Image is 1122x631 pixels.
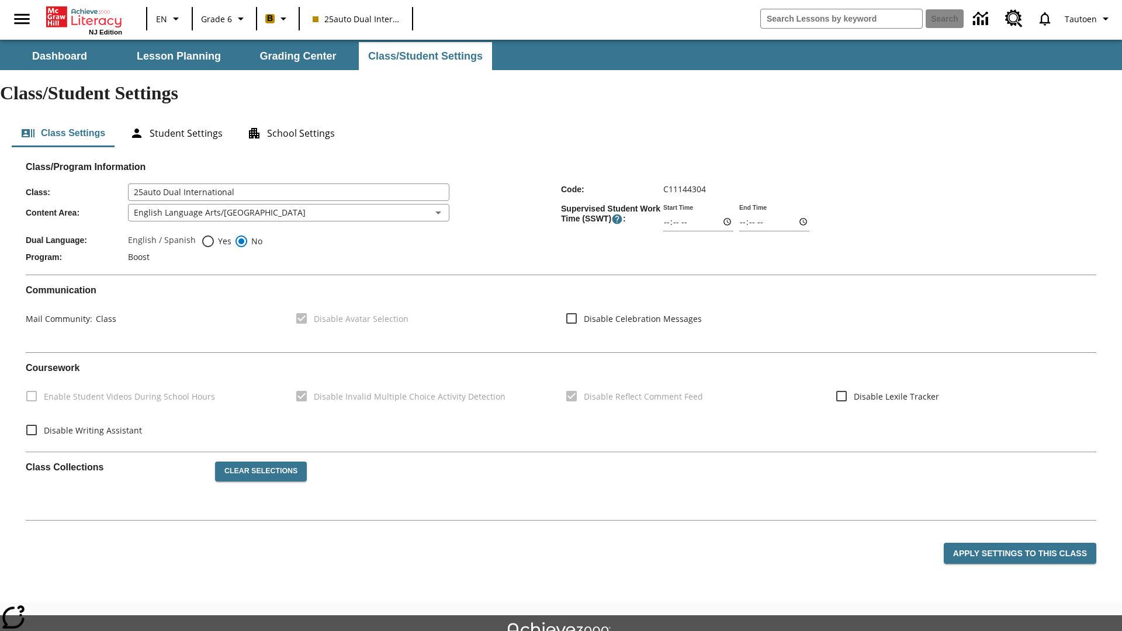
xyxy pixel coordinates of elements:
[261,8,295,29] button: Boost Class color is peach. Change class color
[739,203,767,212] label: End Time
[201,13,232,25] span: Grade 6
[46,4,122,36] div: Home
[12,119,1110,147] div: Class/Student Settings
[26,452,1096,511] div: Class Collections
[44,390,215,403] span: Enable Student Videos During School Hours
[944,543,1096,564] button: Apply Settings to this Class
[663,183,706,195] span: C11144304
[26,188,128,197] span: Class :
[26,362,1096,442] div: Coursework
[1030,4,1060,34] a: Notifications
[128,204,449,221] div: English Language Arts/[GEOGRAPHIC_DATA]
[313,13,399,25] span: 25auto Dual International
[46,5,122,29] a: Home
[998,3,1030,34] a: Resource Center, Will open in new tab
[26,462,206,473] h2: Class Collections
[761,9,922,28] input: search field
[120,42,237,70] button: Lesson Planning
[1060,8,1117,29] button: Profile/Settings
[314,390,505,403] span: Disable Invalid Multiple Choice Activity Detection
[26,208,128,217] span: Content Area :
[12,119,115,147] button: Class Settings
[26,173,1096,265] div: Class/Program Information
[26,313,92,324] span: Mail Community :
[128,183,449,201] input: Class
[89,29,122,36] span: NJ Edition
[240,42,356,70] button: Grading Center
[151,8,188,29] button: Language: EN, Select a language
[584,313,702,325] span: Disable Celebration Messages
[1,42,118,70] button: Dashboard
[561,185,663,194] span: Code :
[215,235,231,247] span: Yes
[314,313,408,325] span: Disable Avatar Selection
[196,8,252,29] button: Grade: Grade 6, Select a grade
[120,119,232,147] button: Student Settings
[26,285,1096,296] h2: Communication
[238,119,344,147] button: School Settings
[248,235,262,247] span: No
[92,313,116,324] span: Class
[26,285,1096,343] div: Communication
[26,161,1096,172] h2: Class/Program Information
[854,390,939,403] span: Disable Lexile Tracker
[1065,13,1097,25] span: Tautoen
[128,234,196,248] label: English / Spanish
[44,424,142,436] span: Disable Writing Assistant
[359,42,492,70] button: Class/Student Settings
[26,235,128,245] span: Dual Language :
[267,11,273,26] span: B
[584,390,703,403] span: Disable Reflect Comment Feed
[128,251,150,262] span: Boost
[663,203,693,212] label: Start Time
[5,2,39,36] button: Open side menu
[561,204,663,225] span: Supervised Student Work Time (SSWT) :
[966,3,998,35] a: Data Center
[26,252,128,262] span: Program :
[611,213,623,225] button: Supervised Student Work Time is the timeframe when students can take LevelSet and when lessons ar...
[156,13,167,25] span: EN
[26,362,1096,373] h2: Course work
[215,462,307,481] button: Clear Selections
